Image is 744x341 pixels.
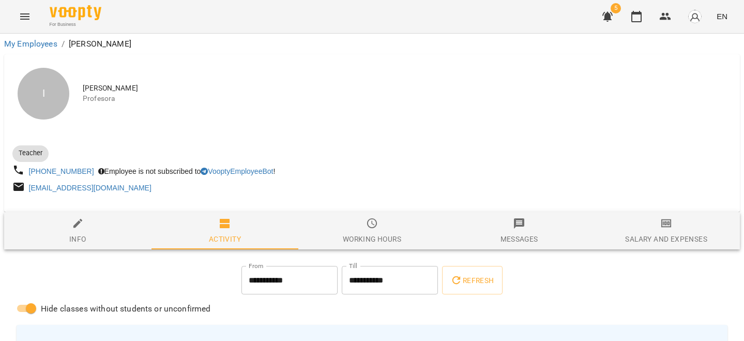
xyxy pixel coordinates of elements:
[209,233,241,245] div: Activity
[201,167,273,175] a: VooptyEmployeeBot
[343,233,401,245] div: Working hours
[688,9,702,24] img: avatar_s.png
[4,39,57,49] a: My Employees
[83,94,732,104] span: Profesora
[442,266,502,295] button: Refresh
[625,233,707,245] div: Salary and Expenses
[41,303,211,315] span: Hide classes without students or unconfirmed
[62,38,65,50] li: /
[29,167,94,175] a: [PHONE_NUMBER]
[50,5,101,20] img: Voopty Logo
[712,7,732,26] button: EN
[18,68,69,120] div: I
[96,164,278,179] div: Employee is not subscribed to !
[717,11,727,22] span: EN
[4,38,740,50] nav: breadcrumb
[450,274,494,287] span: Refresh
[69,233,86,245] div: Info
[69,38,131,50] p: [PERSON_NAME]
[611,3,621,13] span: 5
[500,233,538,245] div: Messages
[29,184,151,192] a: [EMAIL_ADDRESS][DOMAIN_NAME]
[50,21,101,28] span: For Business
[12,4,37,29] button: Menu
[12,149,49,158] span: Teacher
[83,83,732,94] span: [PERSON_NAME]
